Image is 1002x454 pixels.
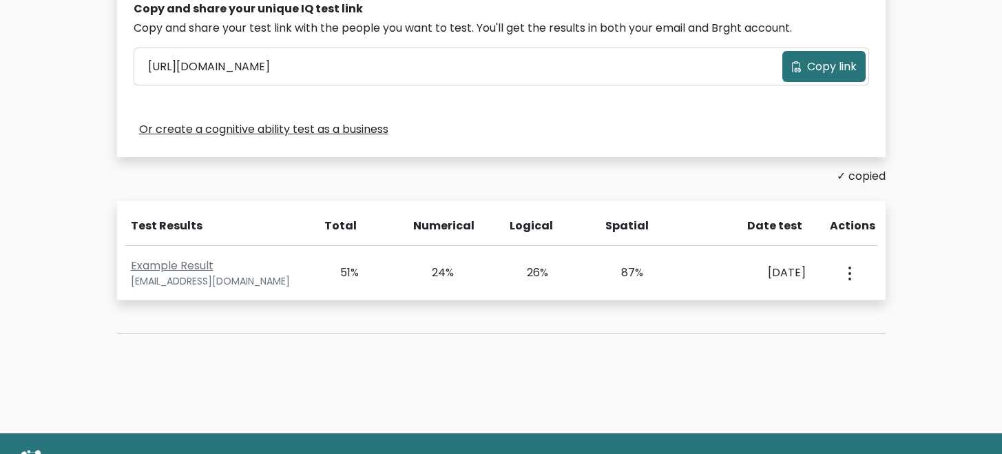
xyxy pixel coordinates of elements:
[131,258,213,274] a: Example Result
[131,218,301,234] div: Test Results
[604,265,643,281] div: 87%
[807,59,857,75] span: Copy link
[320,265,359,281] div: 51%
[134,1,869,17] div: Copy and share your unique IQ test link
[413,218,453,234] div: Numerical
[699,265,806,281] div: [DATE]
[605,218,645,234] div: Spatial
[131,274,304,289] div: [EMAIL_ADDRESS][DOMAIN_NAME]
[830,218,877,234] div: Actions
[139,121,388,138] a: Or create a cognitive ability test as a business
[782,51,866,82] button: Copy link
[510,218,550,234] div: Logical
[702,218,813,234] div: Date test
[510,265,549,281] div: 26%
[415,265,454,281] div: 24%
[117,168,886,185] div: ✓ copied
[317,218,357,234] div: Total
[134,20,869,37] div: Copy and share your test link with the people you want to test. You'll get the results in both yo...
